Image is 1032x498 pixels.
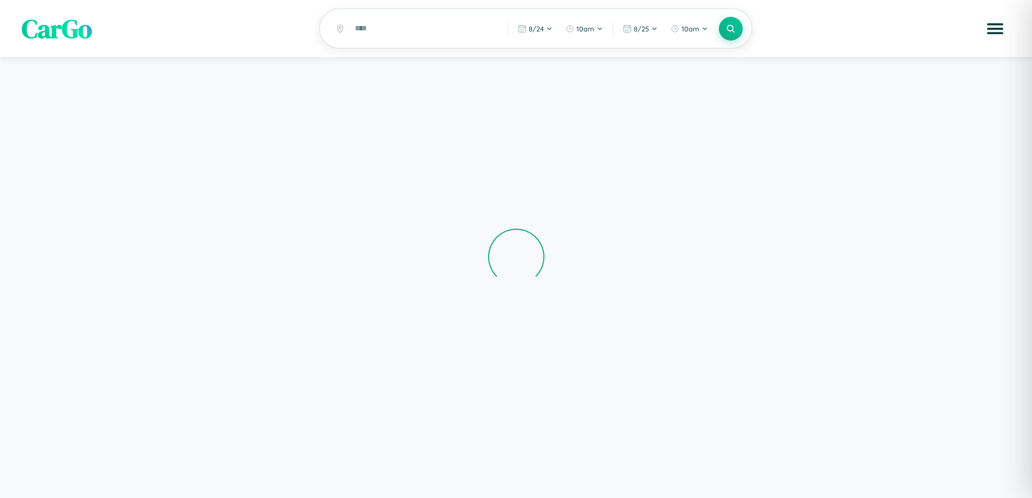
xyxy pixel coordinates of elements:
button: Open menu [980,14,1010,44]
button: 8/25 [618,20,663,37]
button: 8/24 [512,20,558,37]
button: 10am [665,20,713,37]
span: 10am [681,24,699,33]
span: CarGo [22,11,92,47]
span: 10am [576,24,594,33]
span: 8 / 24 [529,24,544,33]
span: 8 / 25 [634,24,649,33]
button: 10am [560,20,608,37]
